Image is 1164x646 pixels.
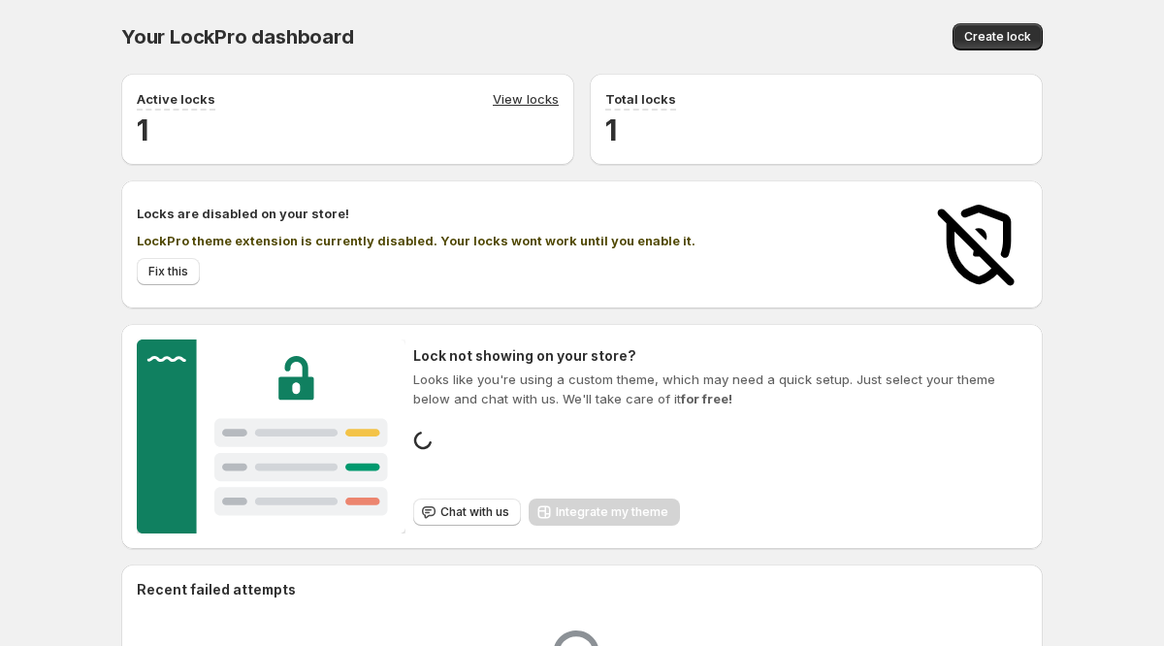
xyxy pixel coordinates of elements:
[681,391,732,406] strong: for free!
[137,204,911,223] h2: Locks are disabled on your store!
[137,231,911,250] p: LockPro theme extension is currently disabled. Your locks wont work until you enable it.
[137,258,200,285] button: Fix this
[121,25,354,48] span: Your LockPro dashboard
[493,89,559,111] a: View locks
[413,346,1027,366] h2: Lock not showing on your store?
[413,499,521,526] button: Chat with us
[413,370,1027,408] p: Looks like you're using a custom theme, which may need a quick setup. Just select your theme belo...
[605,89,676,109] p: Total locks
[137,580,296,599] h2: Recent failed attempts
[137,89,215,109] p: Active locks
[964,29,1031,45] span: Create lock
[605,111,1027,149] h2: 1
[440,504,509,520] span: Chat with us
[148,264,188,279] span: Fix this
[137,339,405,533] img: Customer support
[137,111,559,149] h2: 1
[953,23,1043,50] button: Create lock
